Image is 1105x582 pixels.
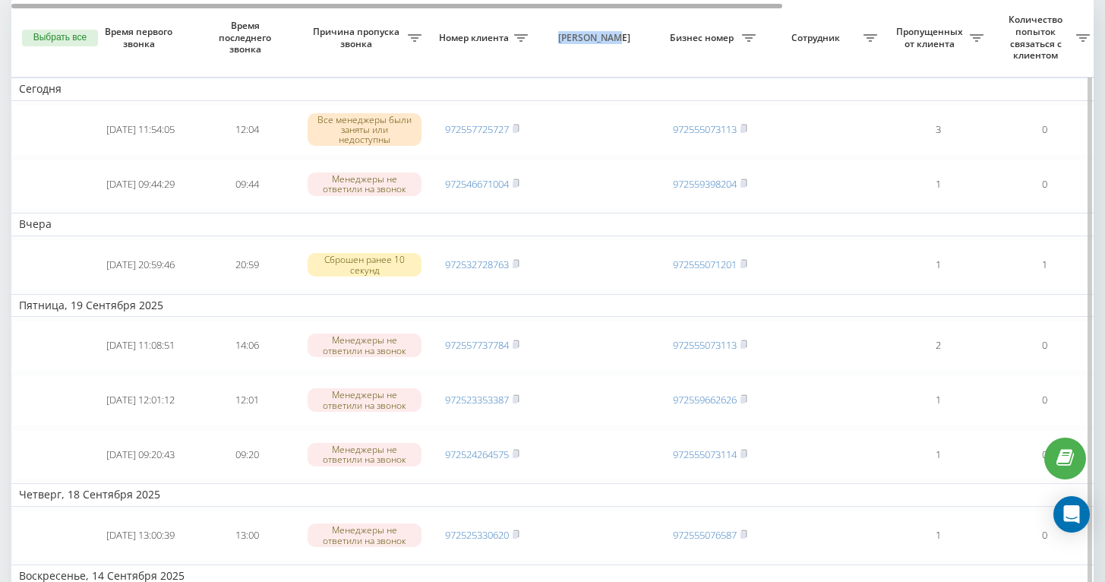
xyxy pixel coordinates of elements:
td: [DATE] 11:54:05 [87,104,194,156]
a: 972555073113 [673,122,737,136]
td: [DATE] 12:01:12 [87,375,194,426]
a: 972532728763 [445,258,509,271]
td: 09:44 [194,159,300,210]
span: Время последнего звонка [206,20,288,55]
button: Выбрать все [22,30,98,46]
td: 0 [991,429,1097,481]
td: 1 [885,510,991,561]
div: Все менеджеры были заняты или недоступны [308,113,421,147]
td: 0 [991,510,1097,561]
td: 2 [885,320,991,372]
td: [DATE] 11:08:51 [87,320,194,372]
span: Номер клиента [437,32,514,44]
td: 13:00 [194,510,300,561]
div: Менеджеры не ответили на звонок [308,388,421,411]
td: [DATE] 09:44:29 [87,159,194,210]
span: Количество попыток связаться с клиентом [999,14,1076,61]
td: 0 [991,104,1097,156]
td: 1 [885,159,991,210]
span: [PERSON_NAME] [548,32,644,44]
div: Open Intercom Messenger [1053,496,1090,533]
td: 1 [885,429,991,481]
td: 12:01 [194,375,300,426]
div: Сброшен ранее 10 секунд [308,253,421,276]
td: 09:20 [194,429,300,481]
a: 972546671004 [445,177,509,191]
a: 972524264575 [445,448,509,461]
td: 1 [991,239,1097,291]
td: 1 [885,375,991,426]
a: 972555076587 [673,528,737,542]
a: 972559398204 [673,177,737,191]
td: 3 [885,104,991,156]
a: 972559662626 [673,393,737,406]
a: 972555073113 [673,338,737,352]
a: 972525330620 [445,528,509,542]
a: 972555073114 [673,448,737,461]
div: Менеджеры не ответили на звонок [308,334,421,356]
td: [DATE] 20:59:46 [87,239,194,291]
div: Менеджеры не ответили на звонок [308,523,421,546]
span: Причина пропуска звонка [308,26,408,49]
a: 972555071201 [673,258,737,271]
td: 0 [991,320,1097,372]
td: 12:04 [194,104,300,156]
a: 972523353387 [445,393,509,406]
td: 20:59 [194,239,300,291]
span: Бизнес номер [665,32,742,44]
div: Менеджеры не ответили на звонок [308,172,421,195]
span: Пропущенных от клиента [892,26,970,49]
td: 0 [991,375,1097,426]
td: 14:06 [194,320,300,372]
div: Менеджеры не ответили на звонок [308,443,421,466]
span: Время первого звонка [99,26,182,49]
span: Сотрудник [771,32,863,44]
td: [DATE] 09:20:43 [87,429,194,481]
a: 972557737784 [445,338,509,352]
td: 1 [885,239,991,291]
td: 0 [991,159,1097,210]
td: [DATE] 13:00:39 [87,510,194,561]
a: 972557725727 [445,122,509,136]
